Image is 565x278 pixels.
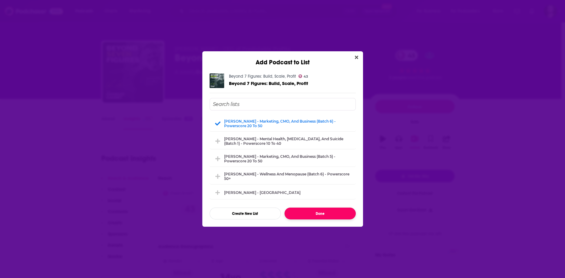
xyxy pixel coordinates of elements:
div: Whitney Hutten - Building Wealth and Real Estate (Batch 5) - Powerscore 20 to 50 [210,201,356,217]
div: [PERSON_NAME] - [GEOGRAPHIC_DATA] [224,190,301,195]
div: Add Podcast To List [210,98,356,219]
input: Search lists [210,98,356,110]
span: 43 [304,75,308,78]
div: [PERSON_NAME] - Marketing, CMO, and Business (Batch 5) - Powerscore 20 to 50 [224,154,352,163]
div: [PERSON_NAME] - Marketing, CMO, and Business (Batch 6) - Powerscore 20 to 50 [224,119,352,128]
button: Create New List [210,208,281,219]
a: Beyond 7 Figures: Build, Scale, Profit [229,74,296,79]
div: Dima Zelikman - Marketing, CMO, and Business (Batch 5) - Powerscore 20 to 50 [210,151,356,167]
a: Beyond 7 Figures: Build, Scale, Profit [229,81,308,86]
span: Beyond 7 Figures: Build, Scale, Profit [229,80,308,86]
div: Brittany Bennet - Mental health, Depression, and Suicide (Batch 1) - Powerscore 10 to 40 [210,133,356,149]
div: [PERSON_NAME] - Wellness and Menopause (Batch 6) - Powerscore 50+ [224,172,352,181]
a: 43 [298,74,308,78]
img: Beyond 7 Figures: Build, Scale, Profit [210,73,224,88]
div: [PERSON_NAME] - Mental health, [MEDICAL_DATA], and Suicide (Batch 1) - Powerscore 10 to 40 [224,137,352,146]
div: Add Podcast to List [202,51,363,66]
div: Dima Zelikman - Marketing, CMO, and Business (Batch 6) - Powerscore 20 to 50 [210,115,356,131]
div: Natalie Cloutier - Canada [210,186,356,199]
button: Done [284,208,356,219]
button: Close [352,54,361,61]
div: Justin Hai - Wellness and Menopause (Batch 6) - Powerscore 50+ [210,168,356,184]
